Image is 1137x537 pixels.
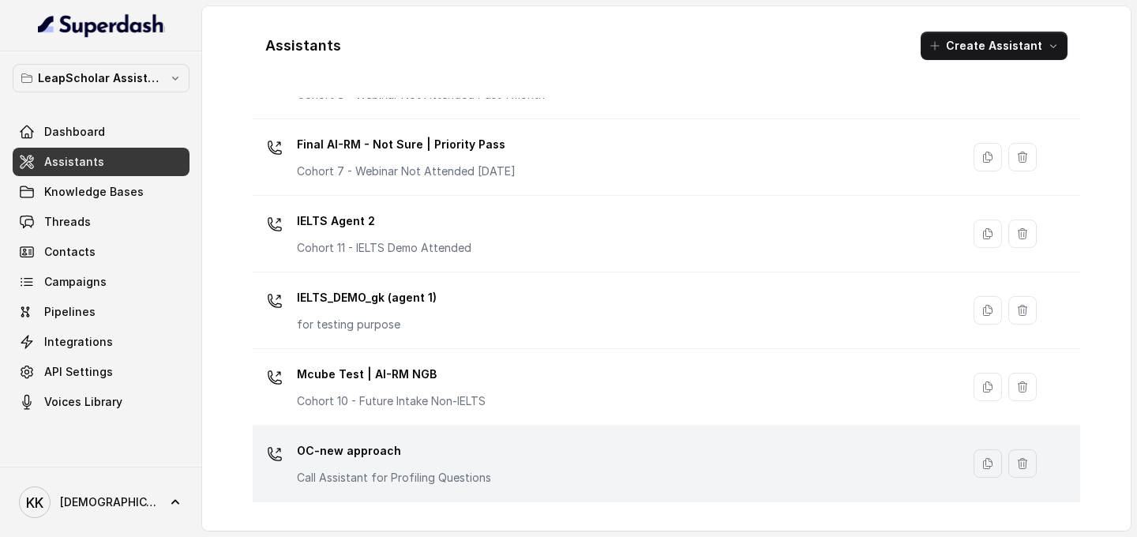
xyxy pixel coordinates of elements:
[921,32,1068,60] button: Create Assistant
[13,64,189,92] button: LeapScholar Assistant
[265,33,341,58] h1: Assistants
[44,154,104,170] span: Assistants
[13,298,189,326] a: Pipelines
[297,285,437,310] p: IELTS_DEMO_gk (agent 1)
[44,304,96,320] span: Pipelines
[44,124,105,140] span: Dashboard
[13,480,189,524] a: [DEMOGRAPHIC_DATA]
[44,334,113,350] span: Integrations
[297,132,516,157] p: Final AI-RM - Not Sure | Priority Pass
[38,13,165,38] img: light.svg
[26,494,43,511] text: KK
[13,208,189,236] a: Threads
[13,148,189,176] a: Assistants
[297,240,471,256] p: Cohort 11 - IELTS Demo Attended
[297,438,491,464] p: OC-new approach
[297,470,491,486] p: Call Assistant for Profiling Questions
[297,163,516,179] p: Cohort 7 - Webinar Not Attended [DATE]
[13,118,189,146] a: Dashboard
[44,244,96,260] span: Contacts
[13,388,189,416] a: Voices Library
[44,364,113,380] span: API Settings
[13,268,189,296] a: Campaigns
[297,208,471,234] p: IELTS Agent 2
[13,328,189,356] a: Integrations
[38,69,164,88] p: LeapScholar Assistant
[13,358,189,386] a: API Settings
[297,317,437,332] p: for testing purpose
[13,178,189,206] a: Knowledge Bases
[44,274,107,290] span: Campaigns
[44,214,91,230] span: Threads
[44,394,122,410] span: Voices Library
[297,362,486,387] p: Mcube Test | AI-RM NGB
[297,393,486,409] p: Cohort 10 - Future Intake Non-IELTS
[13,238,189,266] a: Contacts
[60,494,158,510] span: [DEMOGRAPHIC_DATA]
[44,184,144,200] span: Knowledge Bases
